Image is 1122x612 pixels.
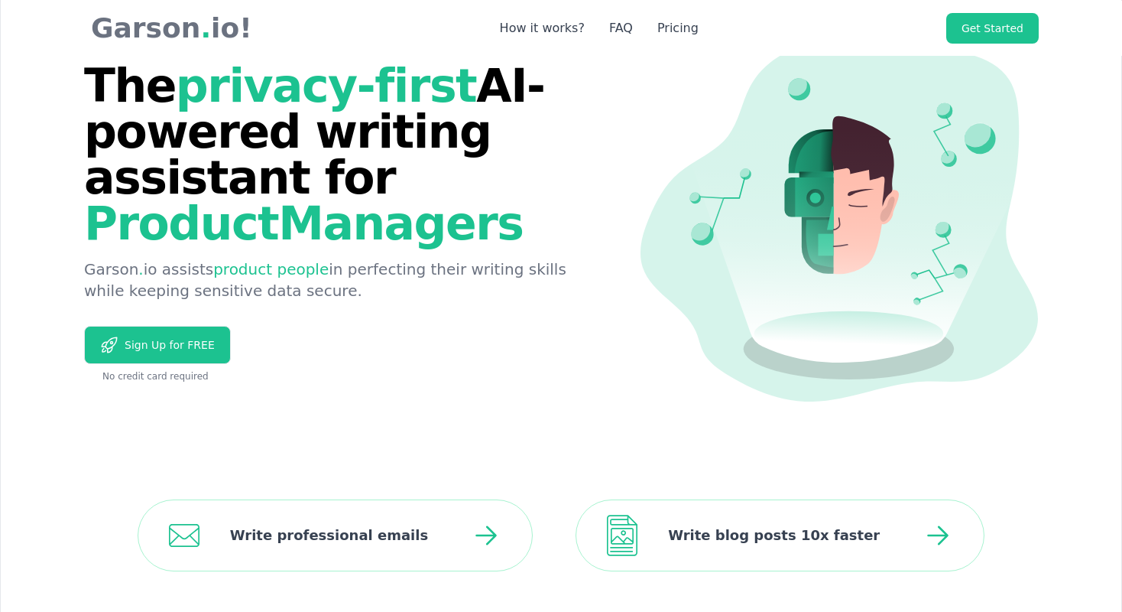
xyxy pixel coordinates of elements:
span: Managers [278,197,523,250]
span: . [200,13,211,44]
p: Garson io! [85,13,252,44]
span: . [138,260,143,278]
a: Get Started [946,13,1039,44]
span: Sign Up for FREE [118,337,215,353]
a: Write blog posts 10x faster [554,500,1006,571]
span: privacy-first [176,59,476,112]
span: Write professional emails [199,500,452,571]
a: Sign Up for FREE [84,326,231,364]
a: Write professional emails [116,500,554,571]
a: How it works? [500,19,585,37]
a: Pricing [657,19,699,37]
div: No credit card required [84,370,598,382]
img: hero image [640,44,1038,402]
span: product people [213,260,329,278]
a: Garson.io! [85,13,252,44]
span: Product [84,166,538,250]
span: Write blog posts 10x faster [637,500,904,571]
h1: The AI-powered writing assistant for [84,63,598,246]
p: Garson io assists in perfecting their writing skills while keeping sensitive data secure. [84,259,598,301]
a: FAQ [609,19,633,37]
